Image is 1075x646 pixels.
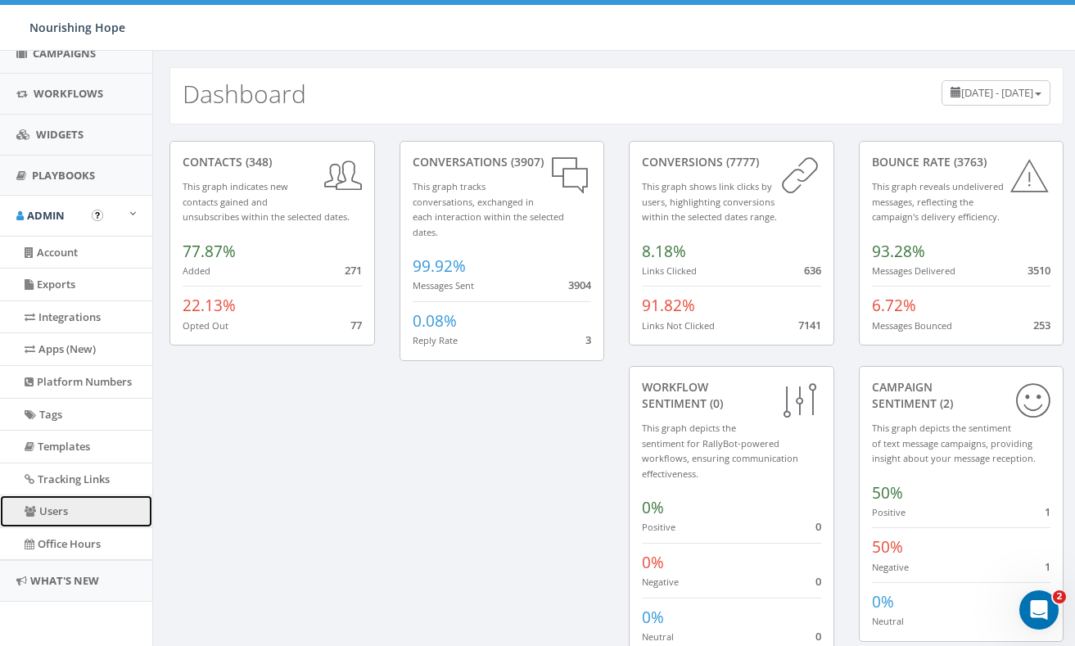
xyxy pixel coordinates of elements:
small: This graph reveals undelivered messages, reflecting the campaign's delivery efficiency. [872,180,1004,223]
div: You will be redirected to our universal log in page. [7,86,239,115]
small: This graph depicts the sentiment for RallyBot-powered workflows, ensuring communication effective... [642,422,798,480]
span: (3907) [508,154,544,169]
span: Admin [27,208,65,223]
span: (3763) [951,154,987,169]
small: Links Clicked [642,264,697,277]
small: Messages Sent [413,279,474,291]
span: 0 [815,574,821,589]
small: Links Not Clicked [642,319,715,332]
span: 3510 [1028,263,1050,278]
span: 8.18% [642,241,686,262]
span: 0% [642,607,664,628]
small: Neutral [872,615,904,627]
div: Bounce Rate [872,154,1051,170]
div: contacts [183,154,362,170]
div: Hello! Please Log In [7,71,239,86]
span: 0 [815,629,821,644]
small: Messages Bounced [872,319,952,332]
small: This graph shows link clicks by users, highlighting conversions within the selected dates range. [642,180,777,223]
span: 99.92% [413,255,466,277]
span: 1 [1045,559,1050,574]
small: Positive [872,506,906,518]
span: 2 [1053,590,1066,603]
span: 6.72% [872,295,916,316]
span: Widgets [36,127,84,142]
span: (0) [707,395,723,411]
span: [DATE] - [DATE] [961,85,1033,100]
span: 3 [585,332,591,347]
div: conversations [413,154,592,170]
span: 77 [350,318,362,332]
span: 0% [642,552,664,573]
span: 91.82% [642,295,695,316]
span: (7777) [723,154,759,169]
span: 1 [1045,504,1050,519]
span: 271 [345,263,362,278]
iframe: Intercom live chat [1019,590,1059,630]
span: 0 [815,519,821,534]
button: Log in [7,115,49,133]
a: Log in [7,116,49,130]
span: 636 [804,263,821,278]
span: 22.13% [183,295,236,316]
div: conversions [642,154,821,170]
span: Nourishing Hope [29,20,125,35]
small: Negative [642,576,679,588]
small: This graph indicates new contacts gained and unsubscribes within the selected dates. [183,180,350,223]
small: Neutral [642,630,674,643]
span: 0% [642,497,664,518]
img: logo [7,7,119,27]
span: 3904 [568,278,591,292]
span: Playbooks [32,168,95,183]
small: Messages Delivered [872,264,955,277]
span: 0.08% [413,310,457,332]
button: Open In-App Guide [92,210,103,221]
span: 253 [1033,318,1050,332]
span: What's New [30,573,99,588]
small: This graph depicts the sentiment of text message campaigns, providing insight about your message ... [872,422,1036,464]
span: (348) [242,154,272,169]
small: Negative [872,561,909,573]
span: 50% [872,482,903,504]
div: Campaign Sentiment [872,379,1051,412]
small: This graph tracks conversations, exchanged in each interaction within the selected dates. [413,180,564,238]
small: Positive [642,521,675,533]
small: Opted Out [183,319,228,332]
small: Added [183,264,210,277]
small: Reply Rate [413,334,458,346]
span: 0% [872,591,894,612]
div: Workflow Sentiment [642,379,821,412]
span: Campaigns [33,46,96,61]
h2: Dashboard [183,80,306,107]
span: 93.28% [872,241,925,262]
span: 50% [872,536,903,558]
span: (2) [937,395,953,411]
span: Workflows [34,86,103,101]
span: 77.87% [183,241,236,262]
span: 7141 [798,318,821,332]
